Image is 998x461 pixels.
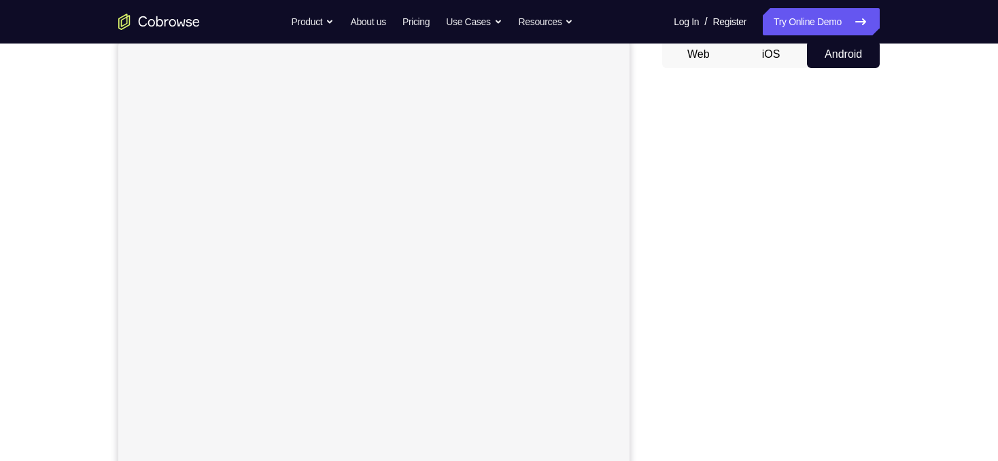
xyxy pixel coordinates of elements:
[674,8,699,35] a: Log In
[402,8,430,35] a: Pricing
[446,8,502,35] button: Use Cases
[118,14,200,30] a: Go to the home page
[735,41,808,68] button: iOS
[350,8,385,35] a: About us
[763,8,880,35] a: Try Online Demo
[704,14,707,30] span: /
[519,8,574,35] button: Resources
[292,8,334,35] button: Product
[713,8,746,35] a: Register
[807,41,880,68] button: Android
[662,41,735,68] button: Web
